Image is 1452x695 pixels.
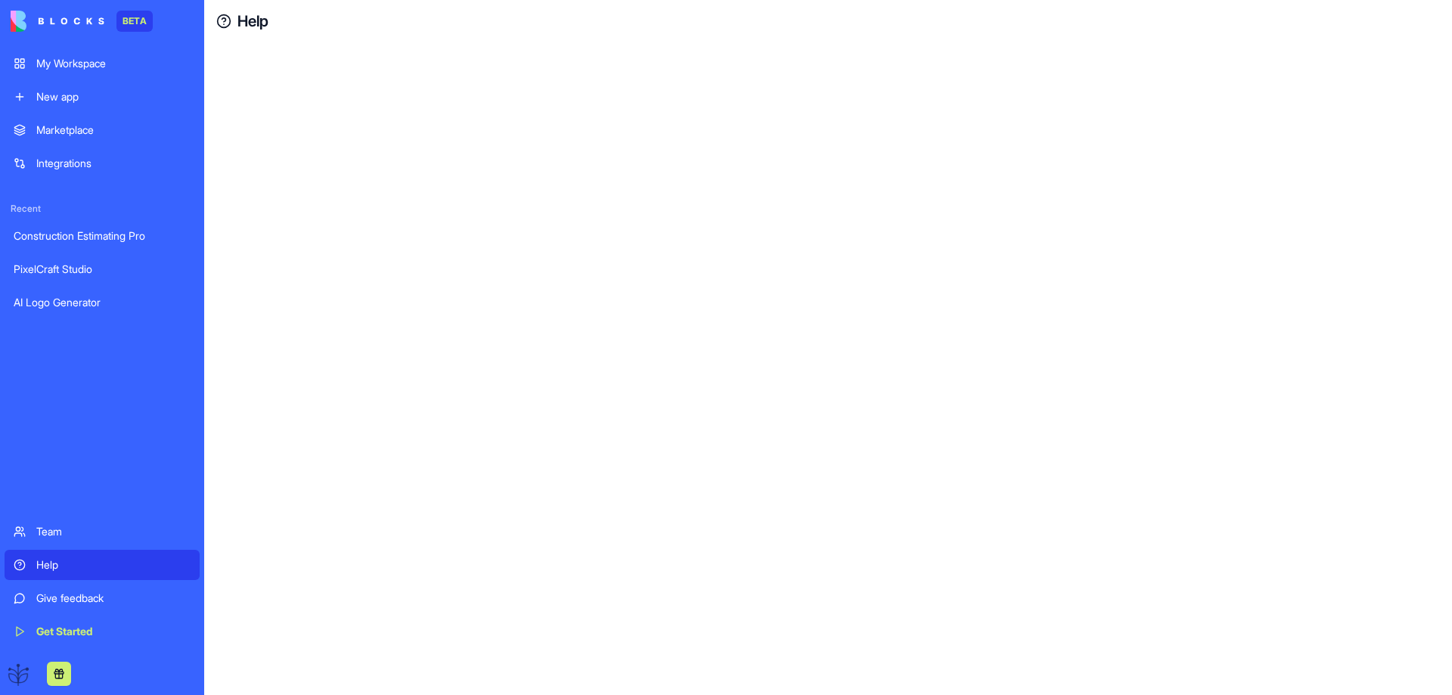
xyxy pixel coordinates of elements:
[14,295,191,310] div: AI Logo Generator
[36,156,191,171] div: Integrations
[5,203,200,215] span: Recent
[36,56,191,71] div: My Workspace
[5,616,200,647] a: Get Started
[5,48,200,79] a: My Workspace
[36,591,191,606] div: Give feedback
[237,11,268,32] a: Help
[5,82,200,112] a: New app
[36,123,191,138] div: Marketplace
[5,550,200,580] a: Help
[14,262,191,277] div: PixelCraft Studio
[14,228,191,244] div: Construction Estimating Pro
[11,11,104,32] img: logo
[5,583,200,613] a: Give feedback
[36,624,191,639] div: Get Started
[5,221,200,251] a: Construction Estimating Pro
[5,287,200,318] a: AI Logo Generator
[116,11,153,32] div: BETA
[8,662,32,686] img: ACg8ocJXc4biGNmL-6_84M9niqKohncbsBQNEji79DO8k46BE60Re2nP=s96-c
[36,524,191,539] div: Team
[36,557,191,572] div: Help
[5,115,200,145] a: Marketplace
[5,148,200,178] a: Integrations
[36,89,191,104] div: New app
[5,254,200,284] a: PixelCraft Studio
[5,517,200,547] a: Team
[11,11,153,32] a: BETA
